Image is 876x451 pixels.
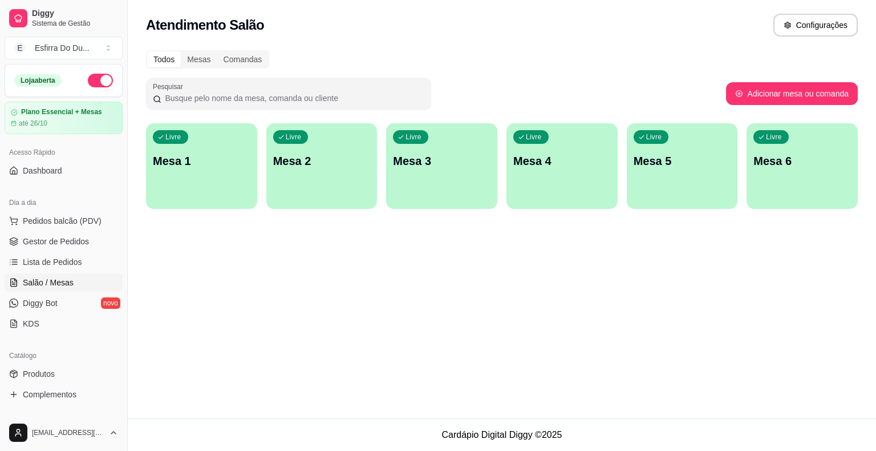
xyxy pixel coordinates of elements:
[32,428,104,437] span: [EMAIL_ADDRESS][DOMAIN_NAME]
[23,256,82,268] span: Lista de Pedidos
[5,194,123,212] div: Dia a dia
[35,42,90,54] div: Esfirra Do Du ...
[5,232,123,251] a: Gestor de Pedidos
[217,51,269,67] div: Comandas
[513,153,611,169] p: Mesa 4
[32,9,118,19] span: Diggy
[19,119,47,128] article: até 26/10
[5,143,123,162] div: Acesso Rápido
[5,162,123,180] a: Dashboard
[181,51,217,67] div: Mesas
[23,318,39,329] span: KDS
[23,368,55,380] span: Produtos
[146,16,264,34] h2: Atendimento Salão
[161,92,424,104] input: Pesquisar
[23,277,74,288] span: Salão / Mesas
[5,273,123,292] a: Salão / Mesas
[165,132,181,142] p: Livre
[526,132,542,142] p: Livre
[153,153,250,169] p: Mesa 1
[5,102,123,134] a: Plano Essencial + Mesasaté 26/10
[747,123,858,209] button: LivreMesa 6
[153,82,187,91] label: Pesquisar
[23,236,89,247] span: Gestor de Pedidos
[5,419,123,446] button: [EMAIL_ADDRESS][DOMAIN_NAME]
[405,132,421,142] p: Livre
[5,315,123,333] a: KDS
[23,389,76,400] span: Complementos
[21,108,102,116] article: Plano Essencial + Mesas
[506,123,618,209] button: LivreMesa 4
[773,14,858,37] button: Configurações
[726,82,858,105] button: Adicionar mesa ou comanda
[147,51,181,67] div: Todos
[23,165,62,176] span: Dashboard
[146,123,257,209] button: LivreMesa 1
[5,212,123,230] button: Pedidos balcão (PDV)
[646,132,662,142] p: Livre
[5,294,123,312] a: Diggy Botnovo
[766,132,782,142] p: Livre
[266,123,378,209] button: LivreMesa 2
[32,19,118,28] span: Sistema de Gestão
[393,153,490,169] p: Mesa 3
[286,132,302,142] p: Livre
[5,347,123,365] div: Catálogo
[14,74,62,87] div: Loja aberta
[88,74,113,87] button: Alterar Status
[753,153,851,169] p: Mesa 6
[23,297,58,309] span: Diggy Bot
[634,153,731,169] p: Mesa 5
[5,37,123,59] button: Select a team
[14,42,26,54] span: E
[5,5,123,32] a: DiggySistema de Gestão
[5,385,123,404] a: Complementos
[5,365,123,383] a: Produtos
[23,215,102,227] span: Pedidos balcão (PDV)
[273,153,371,169] p: Mesa 2
[627,123,738,209] button: LivreMesa 5
[128,418,876,451] footer: Cardápio Digital Diggy © 2025
[386,123,497,209] button: LivreMesa 3
[5,253,123,271] a: Lista de Pedidos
